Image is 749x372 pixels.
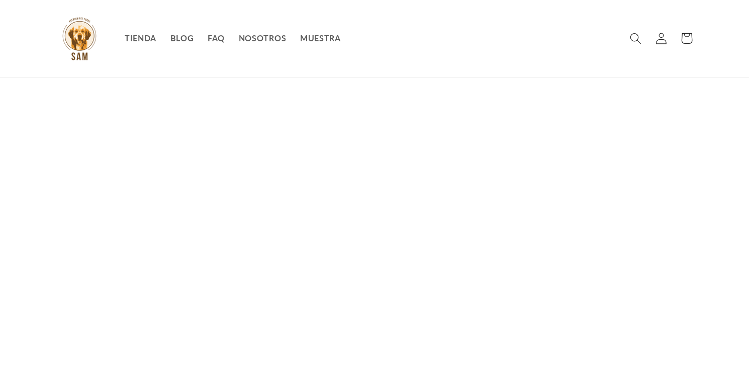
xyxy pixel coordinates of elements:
[170,33,194,43] span: BLOG
[201,27,232,51] a: FAQ
[293,27,347,51] a: MUESTRA
[232,27,293,51] a: NOSOTROS
[239,33,287,43] span: NOSOTROS
[125,33,156,43] span: TIENDA
[163,27,201,51] a: BLOG
[208,33,225,43] span: FAQ
[57,16,102,61] img: Sam Pet Foods
[118,27,163,51] a: TIENDA
[300,33,341,43] span: MUESTRA
[623,26,649,51] summary: Búsqueda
